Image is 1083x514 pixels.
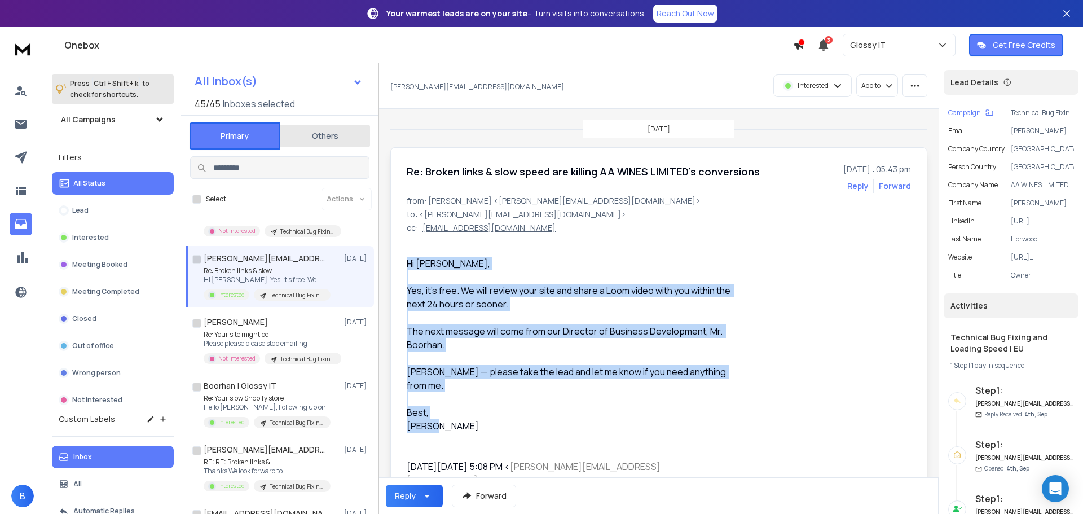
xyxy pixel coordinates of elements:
span: Ctrl + Shift + k [92,77,140,90]
p: Not Interested [72,396,122,405]
p: [GEOGRAPHIC_DATA] [1011,144,1074,153]
p: Last Name [948,235,981,244]
button: All Inbox(s) [186,70,372,93]
button: B [11,485,34,507]
p: [PERSON_NAME][EMAIL_ADDRESS][DOMAIN_NAME] [390,82,564,91]
p: Add to [861,81,881,90]
img: logo [11,38,34,59]
p: Person Country [948,162,996,172]
p: Closed [72,314,96,323]
button: Reply [847,181,869,192]
p: Technical Bug Fixing and Loading Speed | EU [280,355,334,363]
p: Interested [218,418,245,427]
button: Reply [386,485,443,507]
label: Select [206,195,226,204]
p: from: [PERSON_NAME] <[PERSON_NAME][EMAIL_ADDRESS][DOMAIN_NAME]> [407,195,911,207]
div: Reply [395,490,416,502]
p: Campaign [948,108,981,117]
p: cc: [407,222,418,234]
p: Inbox [73,453,92,462]
h3: Custom Labels [59,414,115,425]
p: [DATE] [344,381,369,390]
p: Re: Your slow Shopify store [204,394,331,403]
p: [DATE] [648,125,670,134]
p: All [73,480,82,489]
p: Thanks We look forward to [204,467,331,476]
p: linkedin [948,217,975,226]
p: Please please please stop emailing [204,339,339,348]
p: [DATE] [344,254,369,263]
p: RE: RE: Broken links & [204,458,331,467]
button: Others [280,124,370,148]
p: Interested [72,233,109,242]
h1: Technical Bug Fixing and Loading Speed | EU [950,332,1072,354]
h6: Step 1 : [975,384,1074,397]
p: Opened [984,464,1029,473]
p: Press to check for shortcuts. [70,78,149,100]
button: Closed [52,307,174,330]
p: Technical Bug Fixing and Loading Speed | [GEOGRAPHIC_DATA] [270,482,324,491]
p: Hello [PERSON_NAME], Following up on [204,403,331,412]
span: 1 day in sequence [971,361,1024,370]
p: Out of office [72,341,114,350]
p: Technical Bug Fixing and Loading Speed | EU [270,291,324,300]
p: Glossy IT [850,39,890,51]
p: Not Interested [218,354,256,363]
button: Inbox [52,446,174,468]
button: Campaign [948,108,993,117]
h6: [PERSON_NAME][EMAIL_ADDRESS][DOMAIN_NAME] [975,454,1074,462]
h1: [PERSON_NAME] [204,317,268,328]
p: Reply Received [984,410,1047,419]
p: Technical Bug Fixing and Loading Speed | EU [280,227,334,236]
h1: [PERSON_NAME][EMAIL_ADDRESS][DOMAIN_NAME] [204,253,328,264]
p: Wrong person [72,368,121,377]
div: Hi [PERSON_NAME], Yes, it's free. We will review your site and share a Loom video with you within... [407,257,736,311]
span: 3 [825,36,833,44]
p: Hi [PERSON_NAME], Yes, it's free. We [204,275,331,284]
h3: Filters [52,150,174,165]
h6: [PERSON_NAME][EMAIL_ADDRESS][DOMAIN_NAME] [975,399,1074,408]
p: Get Free Credits [993,39,1055,51]
p: Interested [798,81,829,90]
h1: All Campaigns [61,114,116,125]
button: Out of office [52,335,174,357]
div: | [950,361,1072,370]
div: Open Intercom Messenger [1042,475,1069,502]
span: 45 / 45 [195,97,221,111]
h3: Inboxes selected [223,97,295,111]
h6: Step 1 : [975,492,1074,506]
button: Primary [190,122,280,150]
h1: Re: Broken links & slow speed are killing AA WINES LIMITED’s conversions [407,164,760,179]
button: Meeting Booked [52,253,174,276]
p: First Name [948,199,981,208]
strong: Your warmest leads are on your site [386,8,527,19]
p: Company Country [948,144,1005,153]
div: Best, [PERSON_NAME] [407,406,736,433]
button: All [52,473,174,495]
h1: All Inbox(s) [195,76,257,87]
p: Owner [1011,271,1074,280]
p: [URL][DOMAIN_NAME] [1011,217,1074,226]
h1: Onebox [64,38,793,52]
span: 1 Step [950,361,967,370]
button: Wrong person [52,362,174,384]
button: Not Interested [52,389,174,411]
div: Activities [944,293,1078,318]
p: [DATE] : 05:43 pm [843,164,911,175]
button: Meeting Completed [52,280,174,303]
p: [DATE] [344,445,369,454]
p: Interested [218,482,245,490]
p: Technical Bug Fixing and Loading Speed | [GEOGRAPHIC_DATA] [270,419,324,427]
button: Get Free Credits [969,34,1063,56]
p: Not Interested [218,227,256,235]
p: Email [948,126,966,135]
p: [PERSON_NAME] [1011,199,1074,208]
p: AA WINES LIMITED [1011,181,1074,190]
button: All Status [52,172,174,195]
p: Lead [72,206,89,215]
p: [EMAIL_ADDRESS][DOMAIN_NAME] [422,222,556,234]
p: [GEOGRAPHIC_DATA] [1011,162,1074,172]
p: Re: Your site might be [204,330,339,339]
p: [PERSON_NAME][EMAIL_ADDRESS][DOMAIN_NAME] [1011,126,1074,135]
